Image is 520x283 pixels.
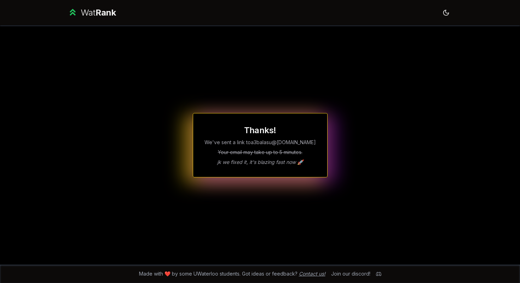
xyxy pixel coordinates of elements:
[68,7,116,18] a: WatRank
[96,7,116,18] span: Rank
[139,270,325,277] span: Made with ❤️ by some UWaterloo students. Got ideas or feedback?
[204,149,316,156] p: Your email may take up to 5 minutes.
[204,139,316,146] p: We've sent a link to a3balasu @[DOMAIN_NAME]
[204,125,316,136] h1: Thanks!
[204,159,316,166] p: jk we fixed it, it's blazing fast now 🚀
[331,270,370,277] div: Join our discord!
[299,271,325,277] a: Contact us!
[81,7,116,18] div: Wat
